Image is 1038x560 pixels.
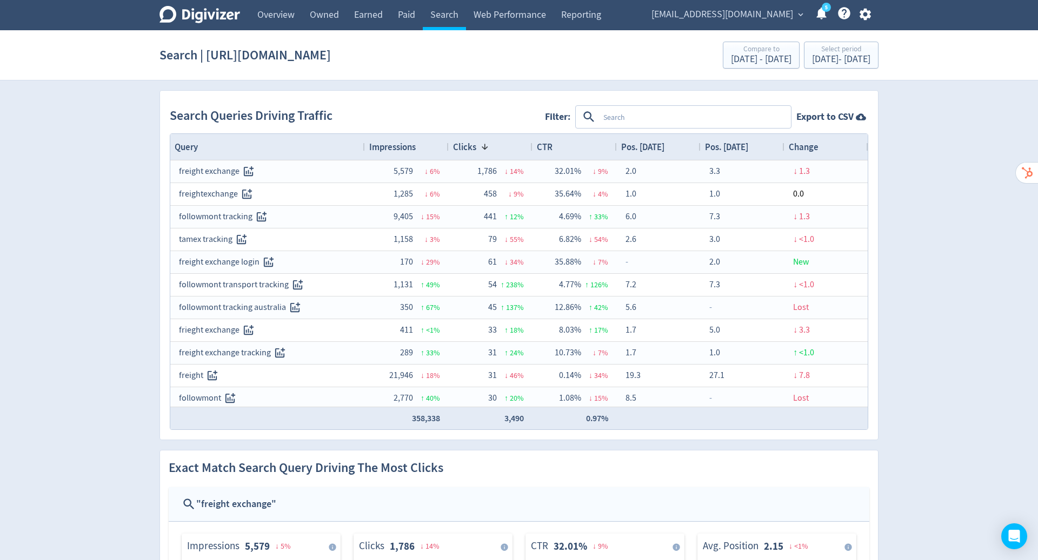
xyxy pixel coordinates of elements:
[594,393,608,403] span: 15 %
[799,166,810,177] span: 1.3
[709,302,712,313] span: -
[514,189,524,199] span: 9 %
[555,188,581,199] span: 35.64%
[504,234,508,244] span: ↓
[179,161,356,182] div: freight exchange
[559,393,581,403] span: 1.08%
[799,325,810,335] span: 3.3
[626,325,636,335] span: 1.7
[589,325,593,335] span: ↑
[245,539,270,553] strong: 5,579
[238,185,256,203] button: Track this search query
[424,166,428,176] span: ↓
[259,253,277,271] button: Track this search query
[731,45,791,55] div: Compare to
[626,279,636,290] span: 7.2
[1001,523,1027,549] div: Open Intercom Messenger
[555,347,581,358] span: 10.73%
[598,541,608,551] span: 9 %
[799,234,814,245] span: <1.0
[799,211,810,222] span: 1.3
[196,496,856,512] div: " freight exchange "
[179,297,356,318] div: followmont tracking australia
[796,110,854,124] strong: Export to CSV
[510,370,524,380] span: 46 %
[504,325,508,335] span: ↑
[709,279,720,290] span: 7.3
[709,393,712,403] span: -
[421,348,424,357] span: ↑
[589,234,593,244] span: ↓
[626,347,636,358] span: 1.7
[424,234,428,244] span: ↓
[426,348,440,357] span: 33 %
[822,3,831,12] a: 5
[425,541,440,551] span: 14 %
[420,541,424,551] span: ↓
[709,211,720,222] span: 7.3
[559,325,581,335] span: 8.03%
[793,393,809,403] span: Lost
[504,393,508,403] span: ↑
[510,257,524,267] span: 34 %
[488,325,497,335] span: 33
[488,234,497,245] span: 79
[559,211,581,222] span: 4.69%
[430,234,440,244] span: 3 %
[626,234,636,245] span: 2.6
[488,302,497,313] span: 45
[626,188,636,199] span: 1.0
[289,276,307,294] button: Track this search query
[589,393,593,403] span: ↓
[488,393,497,403] span: 30
[477,166,497,177] span: 1,786
[239,163,257,180] button: Track this search query
[421,393,424,403] span: ↑
[179,229,356,250] div: tamex tracking
[510,325,524,335] span: 18 %
[789,141,819,153] span: Change
[426,370,440,380] span: 18 %
[793,370,797,381] span: ↓
[793,257,809,267] span: New
[598,348,608,357] span: 7 %
[799,370,810,381] span: 7.8
[705,141,748,153] span: Pos. [DATE]
[594,302,608,312] span: 42 %
[799,347,814,358] span: <1.0
[537,141,553,153] span: CTR
[359,539,384,554] dt: Clicks
[169,459,443,477] h2: Exact Match Search Query Driving The Most Clicks
[504,370,508,380] span: ↓
[488,257,497,267] span: 61
[531,539,548,554] dt: CTR
[559,279,581,290] span: 4.77%
[426,393,440,403] span: 40 %
[179,184,356,205] div: freightexchange
[394,211,413,222] span: 9,405
[793,325,797,335] span: ↓
[252,208,270,226] button: Track this search query
[812,45,870,55] div: Select period
[793,188,804,199] span: 0.0
[598,257,608,267] span: 7 %
[594,325,608,335] span: 17 %
[506,302,524,312] span: 137 %
[275,541,279,551] span: ↓
[390,539,415,553] strong: 1,786
[709,347,720,358] span: 1.0
[554,539,587,553] strong: 32.01%
[593,541,596,551] span: ↓
[723,42,800,69] button: Compare to[DATE] - [DATE]
[504,257,508,267] span: ↓
[594,234,608,244] span: 54 %
[400,257,413,267] span: 170
[709,370,724,381] span: 27.1
[488,347,497,358] span: 31
[589,212,593,221] span: ↑
[504,166,508,176] span: ↓
[504,212,508,221] span: ↑
[394,393,413,403] span: 2,770
[589,370,593,380] span: ↓
[510,212,524,221] span: 12 %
